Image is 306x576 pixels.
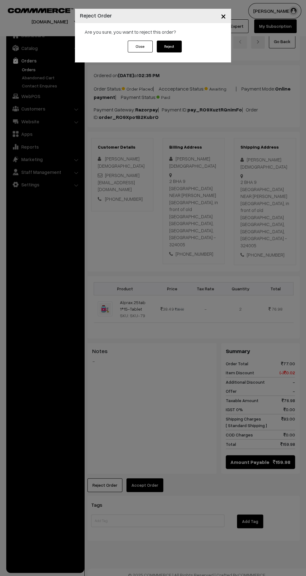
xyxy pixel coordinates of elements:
span: × [221,10,226,22]
button: Reject [157,41,182,52]
button: Close [128,41,153,52]
button: Close [216,6,231,26]
div: Are you sure, you want to reject this order? [80,28,226,36]
h4: Reject Order [80,11,112,20]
